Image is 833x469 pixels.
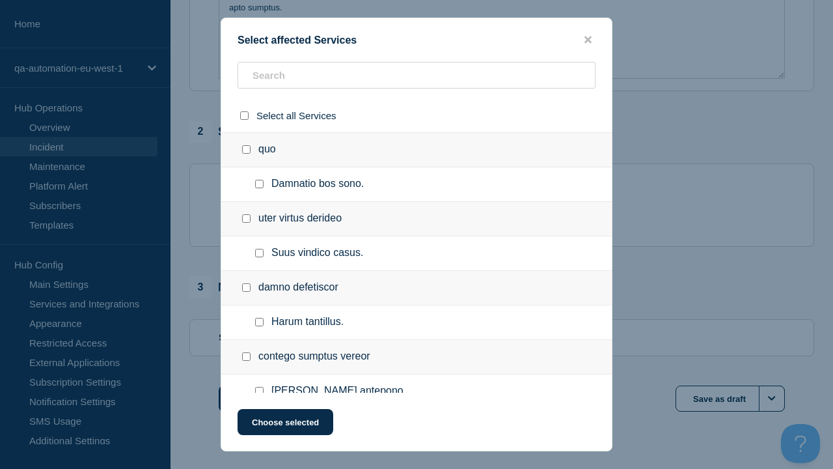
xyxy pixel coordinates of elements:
[221,202,612,236] div: uter virtus derideo
[242,352,251,361] input: contego sumptus vereor checkbox
[255,318,264,326] input: Harum tantillus. checkbox
[271,385,406,398] span: [PERSON_NAME] antepono.
[242,283,251,292] input: damno defetiscor checkbox
[255,387,264,395] input: Virga ara antepono. checkbox
[255,249,264,257] input: Suus vindico casus. checkbox
[238,62,595,89] input: Search
[221,340,612,375] div: contego sumptus vereor
[271,316,344,329] span: Harum tantillus.
[221,132,612,167] div: quo
[221,34,612,46] div: Select affected Services
[240,111,249,120] input: select all checkbox
[255,180,264,188] input: Damnatio bos sono. checkbox
[242,214,251,223] input: uter virtus derideo checkbox
[238,409,333,435] button: Choose selected
[221,271,612,306] div: damno defetiscor
[271,247,363,260] span: Suus vindico casus.
[256,110,336,121] span: Select all Services
[271,178,364,191] span: Damnatio bos sono.
[580,34,595,46] button: close button
[242,145,251,154] input: quo checkbox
